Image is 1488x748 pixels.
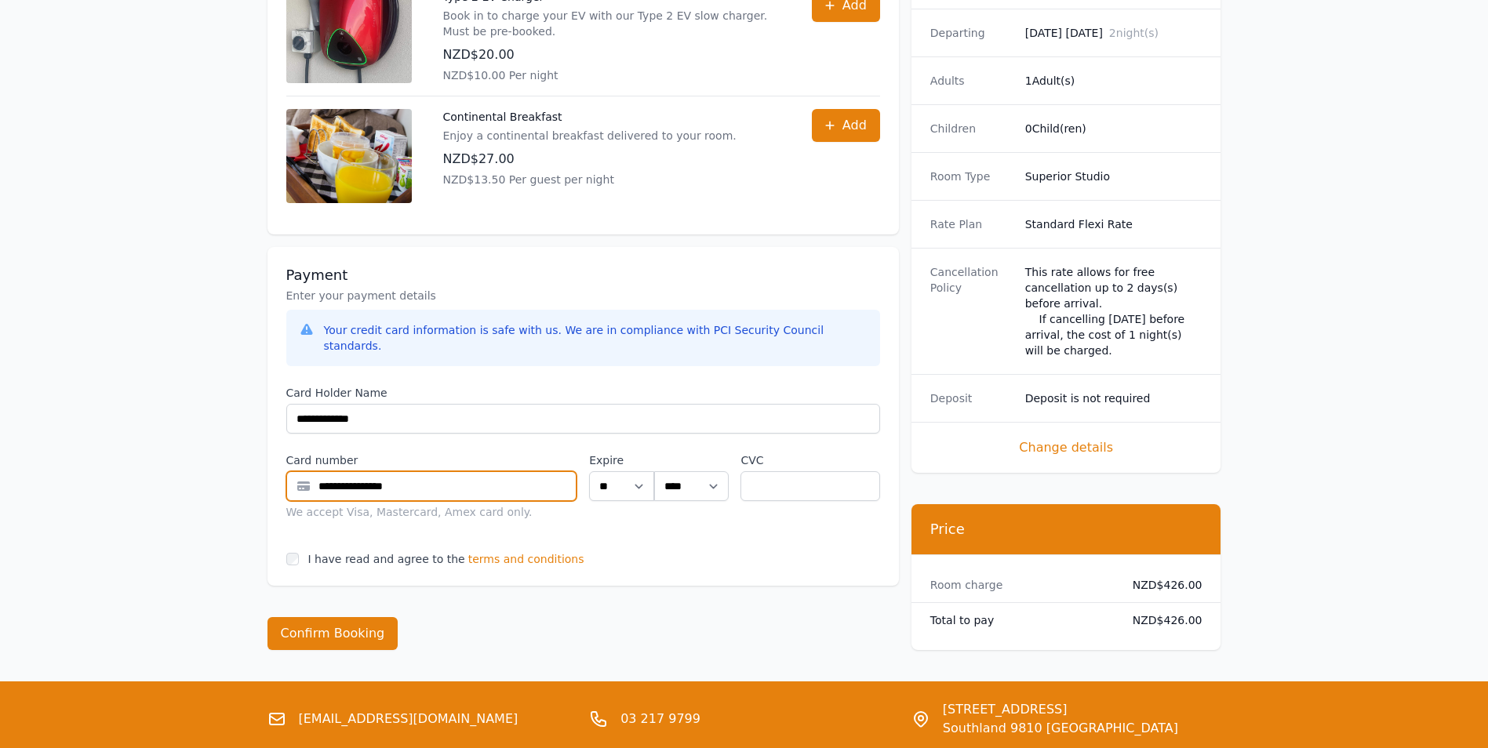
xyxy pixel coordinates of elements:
a: 03 217 9799 [620,710,700,728]
div: Your credit card information is safe with us. We are in compliance with PCI Security Council stan... [324,322,868,354]
dd: [DATE] [DATE] [1025,25,1202,41]
span: Change details [930,438,1202,457]
dt: Children [930,121,1013,136]
h3: Price [930,520,1202,539]
dt: Rate Plan [930,216,1013,232]
dd: 0 Child(ren) [1025,121,1202,136]
dt: Departing [930,25,1013,41]
p: NZD$10.00 Per night [443,67,780,83]
dd: Superior Studio [1025,169,1202,184]
dt: Room Type [930,169,1013,184]
dd: 1 Adult(s) [1025,73,1202,89]
p: NZD$13.50 Per guest per night [443,172,737,187]
a: [EMAIL_ADDRESS][DOMAIN_NAME] [299,710,518,728]
label: Card number [286,452,577,468]
p: NZD$20.00 [443,45,780,64]
button: Add [812,109,880,142]
span: Southland 9810 [GEOGRAPHIC_DATA] [943,719,1178,738]
span: 2 night(s) [1109,27,1159,39]
label: I have read and agree to the [308,553,465,565]
button: Confirm Booking [267,617,398,650]
label: CVC [740,452,879,468]
dd: NZD$426.00 [1120,577,1202,593]
p: NZD$27.00 [443,150,737,169]
p: Enjoy a continental breakfast delivered to your room. [443,128,737,143]
div: We accept Visa, Mastercard, Amex card only. [286,504,577,520]
dt: Cancellation Policy [930,264,1013,358]
dd: NZD$426.00 [1120,612,1202,628]
span: terms and conditions [468,551,584,567]
dt: Total to pay [930,612,1108,628]
h3: Payment [286,266,880,285]
img: Continental Breakfast [286,109,412,203]
span: [STREET_ADDRESS] [943,700,1178,719]
dt: Adults [930,73,1013,89]
label: Card Holder Name [286,385,880,401]
p: Book in to charge your EV with our Type 2 EV slow charger. Must be pre-booked. [443,8,780,39]
dd: Deposit is not required [1025,390,1202,406]
label: Expire [589,452,654,468]
div: This rate allows for free cancellation up to 2 days(s) before arrival. If cancelling [DATE] befor... [1025,264,1202,358]
label: . [654,452,728,468]
p: Continental Breakfast [443,109,737,125]
span: Add [842,116,867,135]
dt: Room charge [930,577,1108,593]
dt: Deposit [930,390,1013,406]
p: Enter your payment details [286,288,880,303]
dd: Standard Flexi Rate [1025,216,1202,232]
